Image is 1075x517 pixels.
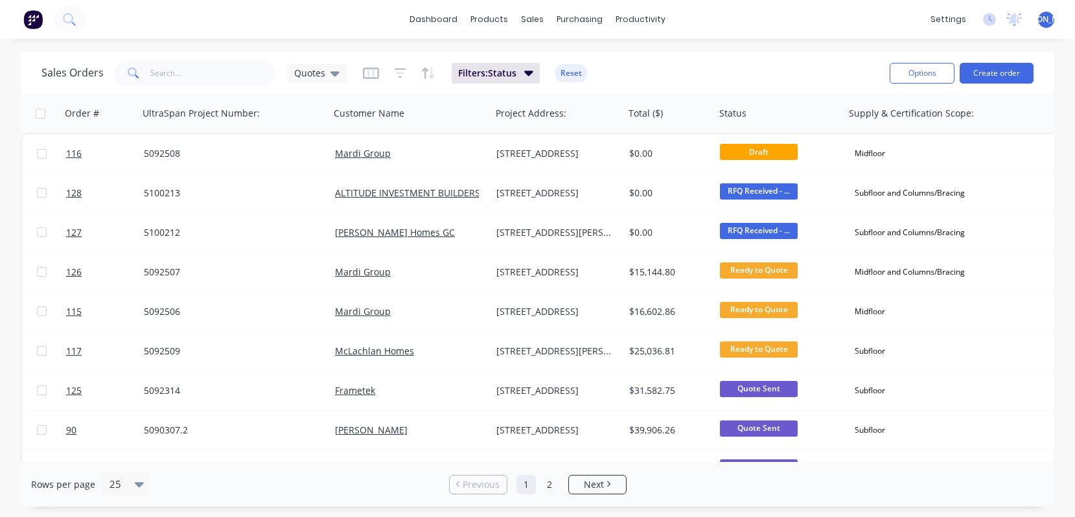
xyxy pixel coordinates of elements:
div: 5092509 [144,345,316,358]
div: products [464,10,514,29]
span: Draft [720,144,798,160]
a: 126 [66,253,144,292]
button: Options [890,63,954,84]
div: $39,906.26 [629,424,706,437]
span: Quote Sent [720,459,798,476]
div: Supply & Certification Scope: [849,107,974,120]
a: 125 [66,371,144,410]
div: Project Address: [496,107,566,120]
div: [STREET_ADDRESS] [496,424,613,437]
div: Midfloor [850,303,890,320]
div: Midfloor & LGS Wall Framing Only [850,461,982,477]
div: $0.00 [629,147,706,160]
span: Next [584,478,604,491]
div: 5092508 [144,147,316,160]
input: Search... [150,60,277,86]
span: RFQ Received - ... [720,183,798,200]
div: Subfloor [850,382,890,399]
div: purchasing [550,10,609,29]
div: [STREET_ADDRESS] [496,187,613,200]
a: Frametek [335,384,375,396]
div: 5092506 [144,305,316,318]
span: Quote Sent [720,381,798,397]
a: dashboard [403,10,464,29]
div: $31,582.75 [629,384,706,397]
div: UltraSpan Project Number: [143,107,260,120]
div: [STREET_ADDRESS] [496,147,613,160]
img: Factory [23,10,43,29]
a: 116 [66,134,144,173]
div: Midfloor and Columns/Bracing [850,264,970,281]
div: sales [514,10,550,29]
a: 90 [66,411,144,450]
button: Reset [555,64,587,82]
h1: Sales Orders [41,67,104,79]
div: $25,036.81 [629,345,706,358]
span: 125 [66,384,82,397]
a: 115 [66,292,144,331]
div: Midfloor [850,145,890,162]
div: Subfloor and Columns/Bracing [850,224,970,241]
a: McLachlan Homes [335,345,414,357]
div: 5092314 [144,384,316,397]
div: Subfloor and Columns/Bracing [850,185,970,201]
span: Quotes [294,66,325,80]
a: Page 1 is your current page [516,475,536,494]
span: 126 [66,266,82,279]
button: Create order [960,63,1034,84]
a: Page 2 [540,475,559,494]
a: Mardi Group [335,266,391,278]
span: Previous [463,478,500,491]
span: 90 [66,424,76,437]
div: [STREET_ADDRESS] [496,384,613,397]
div: Subfloor [850,422,890,439]
a: ALTITUDE INVESTMENT BUILDERS PTY LTD [335,187,517,199]
div: $0.00 [629,226,706,239]
a: 99 [66,450,144,489]
a: [PERSON_NAME] Homes GC [335,226,455,238]
a: [PERSON_NAME] [335,424,408,436]
a: Next page [569,478,626,491]
div: 5090307.2 [144,424,316,437]
div: Total ($) [629,107,663,120]
span: 116 [66,147,82,160]
div: Status [719,107,746,120]
div: Order # [65,107,99,120]
div: [STREET_ADDRESS] [496,266,613,279]
div: 5092507 [144,266,316,279]
div: [STREET_ADDRESS][PERSON_NAME] [496,226,613,239]
a: Previous page [450,478,507,491]
span: Filters: Status [458,67,516,80]
span: Ready to Quote [720,341,798,358]
div: Subfloor [850,343,890,360]
a: 127 [66,213,144,252]
ul: Pagination [444,475,632,494]
div: $0.00 [629,187,706,200]
div: productivity [609,10,672,29]
button: Filters:Status [452,63,540,84]
span: 115 [66,305,82,318]
span: RFQ Received - ... [720,223,798,239]
span: Ready to Quote [720,302,798,318]
div: $16,602.86 [629,305,706,318]
span: Ready to Quote [720,262,798,279]
a: Mardi Group [335,305,391,317]
span: Quote Sent [720,420,798,437]
div: settings [924,10,973,29]
div: $15,144.80 [629,266,706,279]
div: 5100212 [144,226,316,239]
div: 5100213 [144,187,316,200]
span: Rows per page [31,478,95,491]
a: Mardi Group [335,147,391,159]
div: Customer Name [334,107,404,120]
span: 117 [66,345,82,358]
span: 128 [66,187,82,200]
a: 117 [66,332,144,371]
div: [STREET_ADDRESS][PERSON_NAME] [496,345,613,358]
div: [STREET_ADDRESS] [496,305,613,318]
span: 127 [66,226,82,239]
a: 128 [66,174,144,213]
